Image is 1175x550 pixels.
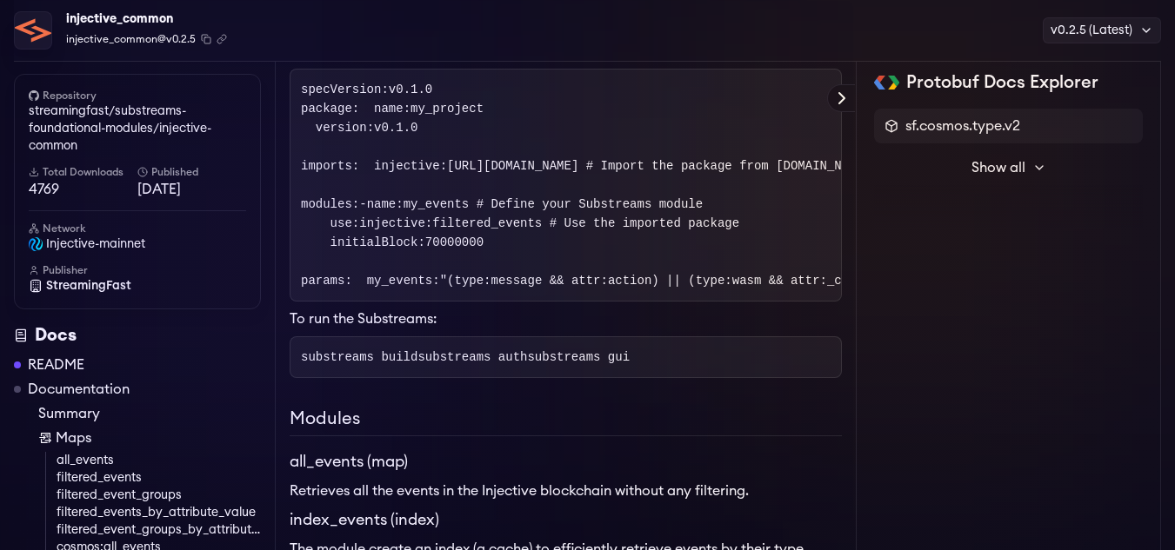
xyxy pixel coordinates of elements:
span: package [301,102,352,116]
span: injective [374,159,440,173]
div: Docs [14,323,261,348]
span: initialBlock [330,235,418,249]
a: filtered_event_groups [57,487,261,504]
span: imports [301,159,352,173]
span: "(type:message && attr:action) || (type:wasm && attr:_contract_address)" [440,274,966,288]
a: filtered_event_groups_by_attribute_value [57,521,261,539]
button: Show all [874,150,1143,185]
span: : [359,159,871,173]
span: Show all [971,157,1025,178]
span: : [301,159,359,173]
h6: Publisher [29,263,246,277]
button: Copy .spkg link to clipboard [217,34,227,44]
a: README [28,355,84,375]
span: 4769 [29,179,137,200]
img: github [29,90,39,101]
span: : [301,274,352,288]
button: Copy package name and version [201,34,211,44]
span: injective:filtered_events [359,216,542,230]
span: : [301,216,739,230]
span: name [374,102,404,116]
h6: Published [137,165,246,179]
span: [DATE] [137,179,246,200]
span: : [301,197,359,211]
p: To run the Substreams: [290,308,842,329]
span: # Define your Substreams module [477,197,703,211]
span: specVersion [301,83,381,96]
span: # Import the package from [DOMAIN_NAME] [586,159,871,173]
span: [URL][DOMAIN_NAME] [447,159,578,173]
h6: Total Downloads [29,165,137,179]
p: Retrieves all the events in the Injective blockchain without any filtering. [290,480,842,501]
a: Documentation [28,379,130,400]
span: : [301,102,359,116]
span: use [330,216,352,230]
span: v0.1.0 [374,121,417,135]
h2: Protobuf Docs Explorer [906,70,1098,95]
span: 70000000 [425,235,484,249]
span: # Use the imported package [550,216,739,230]
a: Summary [38,403,261,424]
a: StreamingFast [29,277,246,295]
a: Maps [38,427,261,448]
span: - : [359,197,703,211]
h2: Modules [290,406,842,436]
h3: index_events (index) [290,508,842,532]
a: injective-mainnet [29,235,246,253]
span: substreams auth [417,350,527,364]
span: : [301,235,484,249]
span: injective-mainnet [46,235,145,253]
span: my_events [367,274,433,288]
img: Protobuf [874,76,899,89]
span: modules [301,197,352,211]
span: params [301,274,344,288]
img: Package Logo [15,12,51,49]
span: : [301,83,432,96]
span: my_project [411,102,484,116]
span: : [301,121,417,135]
span: substreams build [301,350,417,364]
div: v0.2.5 (Latest) [1043,17,1161,43]
a: all_events [57,452,261,469]
div: injective_common [66,7,227,31]
span: substreams gui [527,350,630,364]
span: injective_common@v0.2.5 [66,31,196,47]
img: Map icon [38,431,52,445]
span: sf.cosmos.type.v2 [905,116,1020,136]
span: name [367,197,397,211]
span: v0.1.0 [389,83,432,96]
span: StreamingFast [46,277,131,295]
span: version [316,121,367,135]
a: streamingfast/substreams-foundational-modules/injective-common [29,103,246,155]
a: filtered_events [57,469,261,487]
img: injective-mainnet [29,237,43,251]
span: : [359,102,484,116]
h6: Repository [29,89,246,103]
h3: all_events (map) [290,450,842,474]
span: my_events [404,197,470,211]
h6: Network [29,222,246,235]
a: filtered_events_by_attribute_value [57,504,261,521]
